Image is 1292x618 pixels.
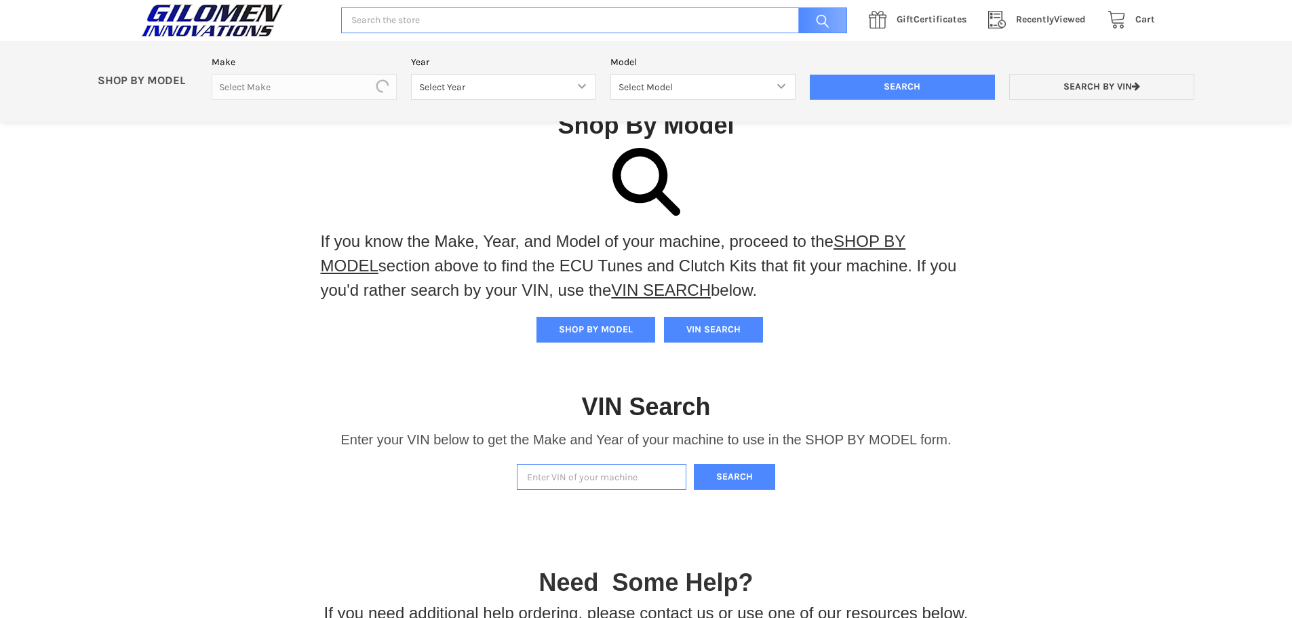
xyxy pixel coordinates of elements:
[138,3,287,37] img: GILOMEN INNOVATIONS
[411,55,596,69] label: Year
[610,55,796,69] label: Model
[321,229,972,303] p: If you know the Make, Year, and Model of your machine, proceed to the section above to find the E...
[581,391,710,422] h1: VIN Search
[1016,14,1086,25] span: Viewed
[539,564,753,601] p: Need Some Help?
[1016,14,1054,25] span: Recently
[810,75,995,100] input: Search
[897,14,914,25] span: Gift
[897,14,966,25] span: Certificates
[138,110,1155,140] h1: Shop By Model
[517,464,686,490] input: Enter VIN of your machine
[340,429,951,450] p: Enter your VIN below to get the Make and Year of your machine to use in the SHOP BY MODEL form.
[694,464,775,490] button: Search
[341,7,847,34] input: Search the store
[791,7,847,34] input: Search
[1135,14,1155,25] span: Cart
[1100,12,1155,28] a: Cart
[138,3,327,37] a: GILOMEN INNOVATIONS
[536,317,655,343] button: SHOP BY MODEL
[321,232,906,275] a: SHOP BY MODEL
[212,55,397,69] label: Make
[861,12,981,28] a: GiftCertificates
[981,12,1100,28] a: RecentlyViewed
[664,317,763,343] button: VIN SEARCH
[91,74,205,88] p: SHOP BY MODEL
[611,281,711,299] a: VIN SEARCH
[1009,74,1194,100] a: Search by VIN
